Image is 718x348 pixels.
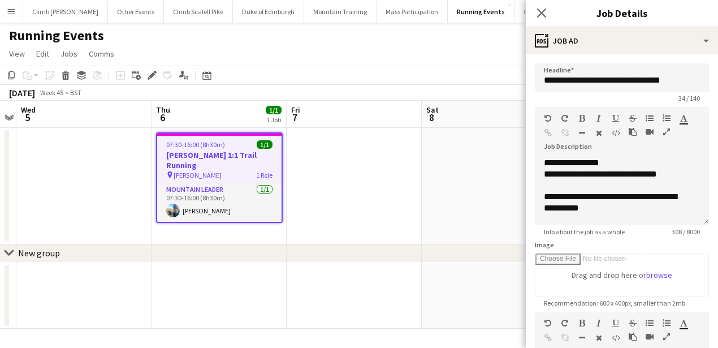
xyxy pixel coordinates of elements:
[646,319,654,328] button: Unordered List
[612,114,620,123] button: Underline
[291,105,300,115] span: Fri
[154,111,170,124] span: 6
[578,114,586,123] button: Bold
[595,333,603,342] button: Clear Formatting
[629,114,637,123] button: Strikethrough
[60,49,77,59] span: Jobs
[629,319,637,328] button: Strikethrough
[266,115,281,124] div: 1 Job
[89,49,114,59] span: Comms
[578,128,586,138] button: Horizontal Line
[9,27,104,44] h1: Running Events
[156,105,170,115] span: Thu
[595,114,603,123] button: Italic
[595,319,603,328] button: Italic
[164,1,233,23] button: Climb Scafell Pike
[157,183,282,222] app-card-role: Mountain Leader1/107:30-16:00 (8h30m)[PERSON_NAME]
[578,319,586,328] button: Bold
[37,88,66,97] span: Week 45
[612,128,620,138] button: HTML Code
[23,1,108,23] button: Climb [PERSON_NAME]
[36,49,49,59] span: Edit
[514,1,578,23] button: Climb Snowdon
[425,111,439,124] span: 8
[663,127,671,136] button: Fullscreen
[629,127,637,136] button: Paste as plain text
[526,27,718,54] div: Job Ad
[629,332,637,341] button: Paste as plain text
[157,150,282,170] h3: [PERSON_NAME] 1:1 Trail Running
[304,1,377,23] button: Mountain Training
[21,105,36,115] span: Wed
[70,88,81,97] div: BST
[526,6,718,20] h3: Job Details
[377,1,448,23] button: Mass Participation
[289,111,300,124] span: 7
[663,227,709,236] span: 308 / 8000
[535,299,694,307] span: Recommendation: 600 x 400px, smaller than 2mb
[426,105,439,115] span: Sat
[233,1,304,23] button: Duke of Edinburgh
[578,333,586,342] button: Horizontal Line
[595,128,603,138] button: Clear Formatting
[646,114,654,123] button: Unordered List
[612,319,620,328] button: Underline
[9,49,25,59] span: View
[544,319,552,328] button: Undo
[32,46,54,61] a: Edit
[174,171,222,179] span: [PERSON_NAME]
[108,1,164,23] button: Other Events
[19,111,36,124] span: 5
[266,106,282,114] span: 1/1
[544,114,552,123] button: Undo
[561,114,569,123] button: Redo
[663,332,671,341] button: Fullscreen
[561,319,569,328] button: Redo
[256,171,273,179] span: 1 Role
[166,140,225,149] span: 07:30-16:00 (8h30m)
[612,333,620,342] button: HTML Code
[5,46,29,61] a: View
[663,114,671,123] button: Ordered List
[535,227,634,236] span: Info about the job as a whole
[669,94,709,102] span: 34 / 140
[646,332,654,341] button: Insert video
[9,87,35,98] div: [DATE]
[663,319,671,328] button: Ordered List
[156,132,283,223] app-job-card: 07:30-16:00 (8h30m)1/1[PERSON_NAME] 1:1 Trail Running [PERSON_NAME]1 RoleMountain Leader1/107:30-...
[257,140,273,149] span: 1/1
[84,46,119,61] a: Comms
[680,114,687,123] button: Text Color
[448,1,514,23] button: Running Events
[646,127,654,136] button: Insert video
[18,247,60,259] div: New group
[56,46,82,61] a: Jobs
[680,319,687,328] button: Text Color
